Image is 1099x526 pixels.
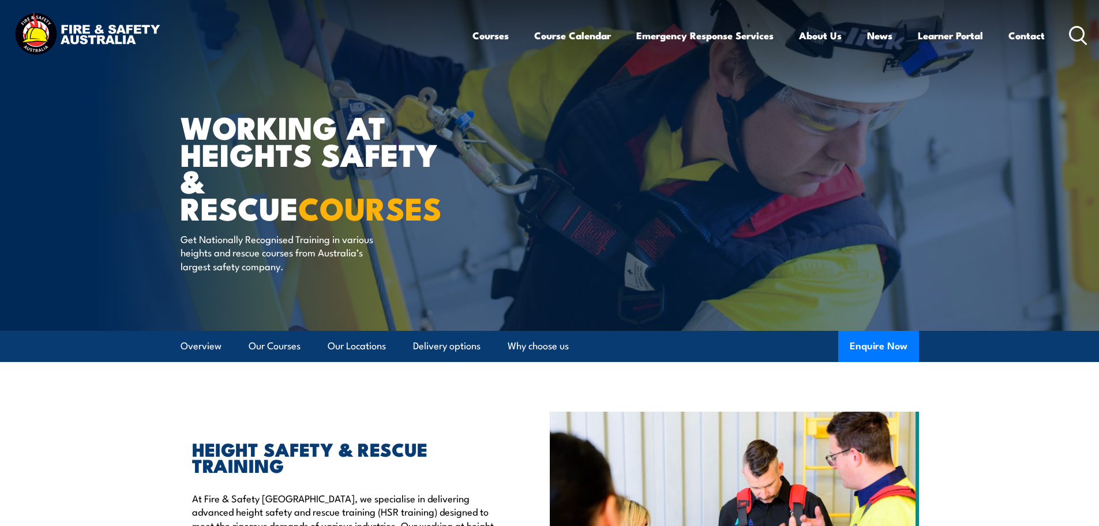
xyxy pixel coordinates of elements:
p: Get Nationally Recognised Training in various heights and rescue courses from Australia’s largest... [181,232,391,273]
a: Our Locations [328,331,386,361]
h2: HEIGHT SAFETY & RESCUE TRAINING [192,441,497,473]
strong: COURSES [298,183,442,231]
a: Our Courses [249,331,301,361]
a: Learner Portal [918,20,983,51]
a: Overview [181,331,222,361]
a: About Us [799,20,842,51]
button: Enquire Now [838,331,919,362]
a: Delivery options [413,331,481,361]
a: Contact [1008,20,1045,51]
a: Courses [472,20,509,51]
a: Why choose us [508,331,569,361]
a: Course Calendar [534,20,611,51]
a: News [867,20,892,51]
a: Emergency Response Services [636,20,774,51]
h1: WORKING AT HEIGHTS SAFETY & RESCUE [181,113,466,221]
